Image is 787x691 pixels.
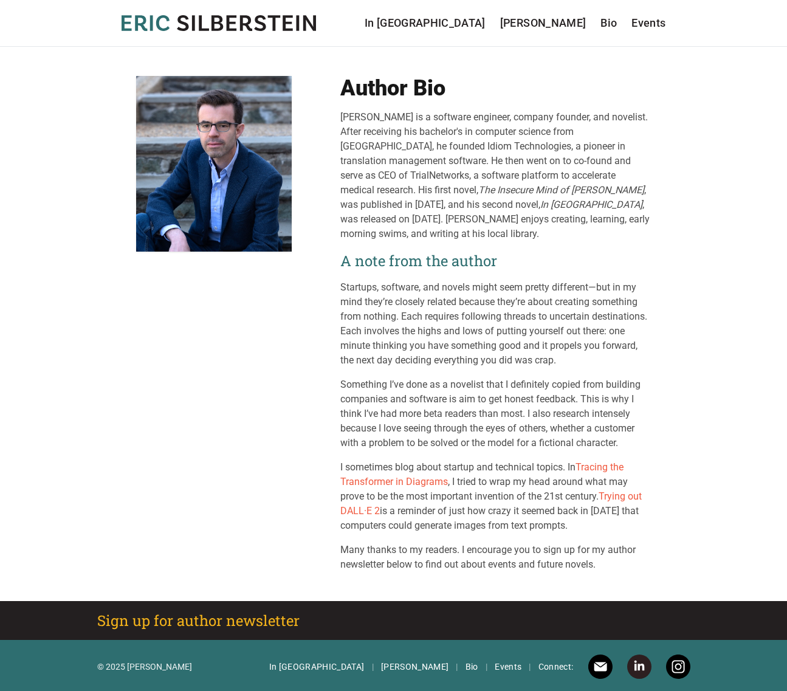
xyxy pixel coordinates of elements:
p: Many thanks to my readers. I encourage you to sign up for my author newsletter below to find out ... [340,543,651,572]
span: | [456,661,458,673]
span: | [529,661,531,673]
p: Something I’ve done as a novelist that I definitely copied from building companies and software i... [340,377,651,450]
h2: A note from the author [340,251,651,270]
a: Events [631,15,665,32]
a: In [GEOGRAPHIC_DATA] [269,661,365,673]
h2: Sign up for author newsletter [97,611,300,630]
h1: Author Bio [340,76,651,100]
a: Events [495,661,521,673]
p: I sometimes blog about startup and technical topics. In , I tried to wrap my head around what may... [340,460,651,533]
div: [PERSON_NAME] is a software engineer, company founder, and novelist. After receiving his bachelor... [340,110,651,241]
img: Eric Silberstein [136,76,292,252]
em: In [GEOGRAPHIC_DATA] [540,199,642,210]
a: Bio [600,15,617,32]
a: In [GEOGRAPHIC_DATA] [365,15,486,32]
a: Bio [466,661,478,673]
a: Email [588,655,613,679]
span: Connect: [538,661,574,673]
a: LinkedIn [627,655,651,679]
a: [PERSON_NAME] [381,661,449,673]
span: | [372,661,374,673]
span: | [486,661,487,673]
a: [PERSON_NAME] [500,15,586,32]
p: © 2025 [PERSON_NAME] [97,661,192,673]
em: The Insecure Mind of [PERSON_NAME] [478,184,644,196]
p: Startups, software, and novels might seem pretty different—but in my mind they’re closely related... [340,280,651,368]
a: Instagram [666,655,690,679]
